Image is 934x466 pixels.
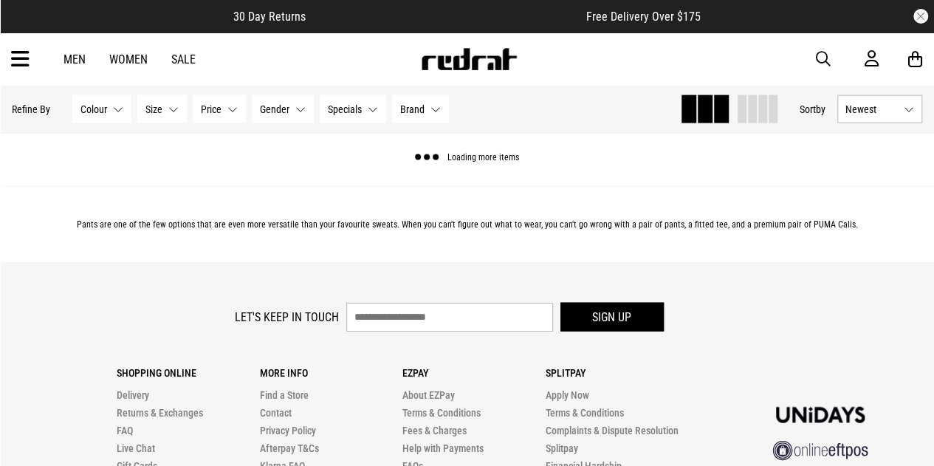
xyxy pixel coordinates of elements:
[546,367,689,379] p: Splitpay
[546,389,589,401] a: Apply Now
[109,52,148,66] a: Women
[117,367,260,379] p: Shopping Online
[816,103,825,115] span: by
[402,442,484,454] a: Help with Payments
[80,103,107,115] span: Colour
[586,10,701,24] span: Free Delivery Over $175
[447,153,519,163] span: Loading more items
[546,407,624,419] a: Terms & Conditions
[402,367,546,379] p: Ezpay
[72,95,131,123] button: Colour
[201,103,222,115] span: Price
[63,52,86,66] a: Men
[546,425,679,436] a: Complaints & Dispute Resolution
[320,95,386,123] button: Specials
[402,389,455,401] a: About EZPay
[117,389,149,401] a: Delivery
[137,95,187,123] button: Size
[259,389,308,401] a: Find a Store
[117,425,133,436] a: FAQ
[402,425,467,436] a: Fees & Charges
[402,407,481,419] a: Terms & Conditions
[12,219,922,230] p: Pants are one of the few options that are even more versatile than your favourite sweats. When yo...
[845,103,898,115] span: Newest
[560,303,664,332] button: Sign up
[12,6,56,50] button: Open LiveChat chat widget
[776,407,865,423] img: Unidays
[117,407,203,419] a: Returns & Exchanges
[546,442,578,454] a: Splitpay
[800,100,825,118] button: Sortby
[145,103,162,115] span: Size
[772,441,868,461] img: online eftpos
[259,442,318,454] a: Afterpay T&Cs
[117,442,155,454] a: Live Chat
[335,9,557,24] iframe: Customer reviews powered by Trustpilot
[328,103,362,115] span: Specials
[12,103,50,115] p: Refine By
[259,367,402,379] p: More Info
[233,10,306,24] span: 30 Day Returns
[193,95,246,123] button: Price
[171,52,196,66] a: Sale
[400,103,425,115] span: Brand
[259,407,291,419] a: Contact
[259,425,315,436] a: Privacy Policy
[252,95,314,123] button: Gender
[392,95,449,123] button: Brand
[235,310,339,324] label: Let's keep in touch
[260,103,289,115] span: Gender
[837,95,922,123] button: Newest
[420,48,518,70] img: Redrat logo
